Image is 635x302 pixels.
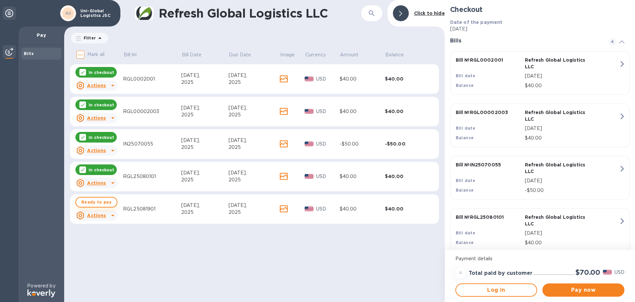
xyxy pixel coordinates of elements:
p: Balance [385,51,404,58]
u: Actions [87,148,106,153]
span: 4 [609,38,616,46]
div: [DATE], [181,202,228,209]
p: $40.00 [525,135,619,142]
div: [DATE], [229,104,280,111]
p: [DATE] [525,73,619,80]
p: Powered by [27,282,55,289]
p: Bill № RGL25080101 [456,214,522,220]
button: Bill №RGL0002001Refresh Global Logistics LLCBill date[DATE]Balance$40.00 [450,51,630,95]
span: Due Date [229,51,260,58]
span: Pay now [548,286,619,294]
p: Bill Date [182,51,201,58]
p: Currency [305,51,326,58]
h3: Bills [450,38,601,44]
p: USD [316,108,340,115]
button: Ready to pay [75,197,117,208]
div: 2025 [181,176,228,183]
div: $40.00 [340,76,385,83]
div: $40.00 [340,206,385,212]
div: 2025 [229,209,280,216]
span: Bill № [124,51,146,58]
div: 2025 [229,144,280,151]
img: Logo [27,289,55,297]
div: 2025 [181,144,228,151]
p: Bill № RGL0002001 [456,57,522,63]
div: [DATE], [181,104,228,111]
p: -$50.00 [525,187,619,194]
div: -$50.00 [340,141,385,148]
p: USD [316,76,340,83]
div: [DATE], [181,137,228,144]
b: Bill date [456,178,476,183]
p: Payment details [455,255,624,262]
div: RGL0002001 [123,76,181,83]
b: Balance [456,135,474,140]
p: [DATE] [525,177,619,184]
p: Filter [81,35,96,41]
p: Uni-Global Logistics JSC [80,9,113,18]
p: Bill № [124,51,137,58]
p: Amount [340,51,359,58]
div: [DATE], [181,72,228,79]
b: Bill date [456,230,476,235]
p: In checkout [89,167,114,173]
div: $40.00 [340,173,385,180]
u: Actions [87,213,106,218]
img: USD [305,142,314,146]
img: USD [305,77,314,81]
u: Actions [87,83,106,88]
button: Bill №RGL00002003Refresh Global Logistics LLCBill date[DATE]Balance$40.00 [450,103,630,147]
p: [DATE] [525,125,619,132]
div: = [455,268,466,278]
div: $40.00 [385,108,430,115]
p: Refresh Global Logistics LLC [525,109,591,122]
span: Amount [340,51,367,58]
h3: Total paid by customer [469,270,532,276]
div: IN25070055 [123,141,181,148]
p: Refresh Global Logistics LLC [525,214,591,227]
span: Balance [385,51,412,58]
p: Bill № IN25070055 [456,161,522,168]
p: $40.00 [525,239,619,246]
div: RGL25081901 [123,206,181,212]
b: Click to hide [414,11,445,16]
div: RGL00002003 [123,108,181,115]
b: Balance [456,83,474,88]
img: USD [305,174,314,179]
p: $40.00 [525,82,619,89]
b: Bill date [456,73,476,78]
h2: $70.00 [575,268,600,276]
span: Log in [461,286,531,294]
div: [DATE], [229,137,280,144]
img: USD [305,109,314,114]
b: Bills [24,51,34,56]
div: RGL25080101 [123,173,181,180]
p: Mark all [87,51,105,58]
p: USD [614,269,624,276]
p: [DATE] [525,230,619,237]
div: -$50.00 [385,141,430,147]
b: Balance [456,188,474,193]
div: $40.00 [385,76,430,82]
img: USD [305,207,314,211]
div: 2025 [181,209,228,216]
div: [DATE], [181,169,228,176]
div: 2025 [229,176,280,183]
p: Bill № RGL00002003 [456,109,522,116]
span: Ready to pay [81,198,111,206]
div: [DATE], [229,202,280,209]
h2: Checkout [450,5,630,14]
u: Actions [87,180,106,186]
b: Bill date [456,126,476,131]
div: $40.00 [385,206,430,212]
p: Image [280,51,295,58]
img: USD [603,270,612,274]
div: 2025 [181,79,228,86]
b: Date of the payment [450,20,503,25]
div: 2025 [229,111,280,118]
div: 2025 [229,79,280,86]
p: Refresh Global Logistics LLC [525,161,591,175]
button: Bill №RGL25080101Refresh Global Logistics LLCBill date[DATE]Balance$40.00 [450,208,630,252]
